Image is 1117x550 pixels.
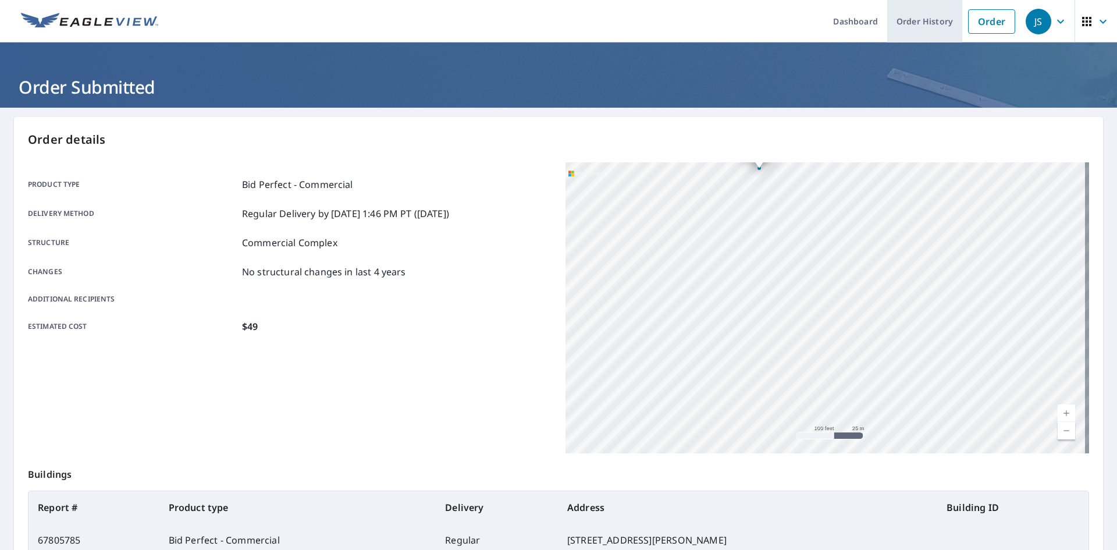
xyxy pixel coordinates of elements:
th: Delivery [436,491,558,524]
p: Product type [28,178,237,191]
a: Order [968,9,1015,34]
p: Additional recipients [28,294,237,304]
h1: Order Submitted [14,75,1103,99]
th: Report # [29,491,159,524]
p: Structure [28,236,237,250]
p: Buildings [28,453,1089,491]
img: EV Logo [21,13,158,30]
th: Product type [159,491,436,524]
p: $49 [242,320,258,333]
a: Current Level 18, Zoom Out [1058,422,1075,439]
p: Estimated cost [28,320,237,333]
a: Current Level 18, Zoom In [1058,404,1075,422]
p: Bid Perfect - Commercial [242,178,353,191]
p: No structural changes in last 4 years [242,265,406,279]
p: Order details [28,131,1089,148]
p: Regular Delivery by [DATE] 1:46 PM PT ([DATE]) [242,207,449,221]
p: Delivery method [28,207,237,221]
p: Commercial Complex [242,236,337,250]
th: Address [558,491,937,524]
div: JS [1026,9,1051,34]
p: Changes [28,265,237,279]
th: Building ID [937,491,1088,524]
